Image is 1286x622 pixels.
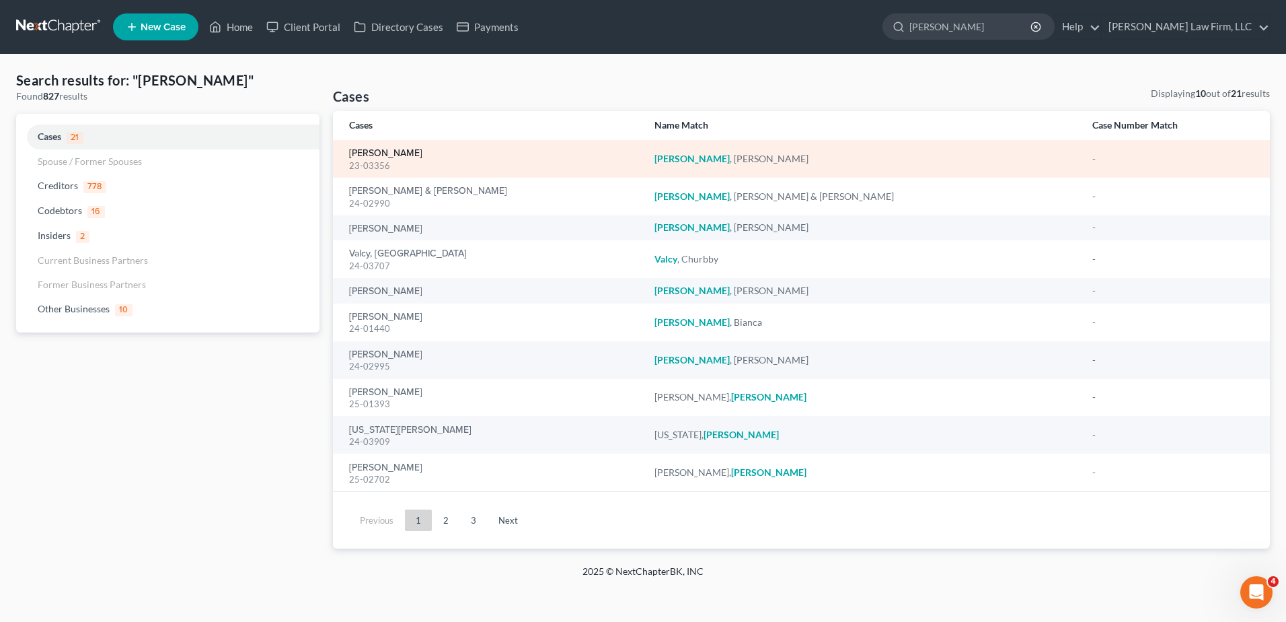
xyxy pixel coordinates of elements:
a: Next [488,510,529,531]
span: 21 [67,132,83,144]
div: , [PERSON_NAME] [654,284,1071,298]
a: [PERSON_NAME] [349,350,422,359]
span: New Case [141,22,186,32]
span: Other Businesses [38,303,110,314]
div: Found results [16,90,319,103]
div: , Churbby [654,252,1071,266]
div: 24-02990 [349,197,633,210]
div: 25-01393 [349,398,633,411]
em: Valcy [654,253,677,265]
a: Home [202,15,260,39]
h4: Search results for: "[PERSON_NAME]" [16,71,319,90]
div: Displaying out of results [1151,87,1270,100]
em: [PERSON_NAME] [731,466,806,478]
span: Cases [38,131,61,142]
a: [PERSON_NAME] [349,463,422,473]
div: 25-02702 [349,473,633,486]
strong: 10 [1195,88,1206,99]
span: Insiders [38,230,71,241]
div: , [PERSON_NAME] [654,353,1071,367]
div: - [1092,466,1254,479]
em: [PERSON_NAME] [731,391,806,403]
span: Creditors [38,180,78,191]
div: , [PERSON_NAME] [654,221,1071,234]
a: [PERSON_NAME] [349,388,422,397]
a: [PERSON_NAME] [349,312,422,322]
th: Case Number Match [1082,111,1270,140]
a: Valcy, [GEOGRAPHIC_DATA] [349,249,467,258]
h4: Cases [333,87,369,106]
a: [PERSON_NAME] Law Firm, LLC [1102,15,1269,39]
th: Name Match [644,111,1082,140]
div: [PERSON_NAME], [654,466,1071,479]
span: 10 [115,304,133,316]
strong: 21 [1231,88,1242,99]
div: - [1092,252,1254,266]
a: Codebtors16 [16,199,319,223]
a: [PERSON_NAME] [349,224,422,234]
a: 3 [460,510,487,531]
a: Former Business Partners [16,273,319,297]
span: Codebtors [38,205,82,216]
div: 24-02995 [349,360,633,373]
div: [PERSON_NAME], [654,390,1071,404]
div: 23-03356 [349,160,633,172]
div: [US_STATE], [654,428,1071,442]
a: [PERSON_NAME] [349,287,422,296]
input: Search by name... [909,14,1032,39]
div: , [PERSON_NAME] & [PERSON_NAME] [654,190,1071,203]
div: , Bianca [654,316,1071,329]
span: Spouse / Former Spouses [38,155,142,167]
div: - [1092,221,1254,234]
span: 4 [1268,576,1279,587]
div: 2025 © NextChapterBK, INC [260,565,1026,589]
a: Payments [450,15,525,39]
strong: 827 [43,90,59,102]
a: Insiders2 [16,223,319,248]
a: Current Business Partners [16,248,319,273]
a: [PERSON_NAME] [349,149,422,158]
em: [PERSON_NAME] [704,429,779,440]
em: [PERSON_NAME] [654,153,730,164]
div: , [PERSON_NAME] [654,152,1071,166]
a: Help [1055,15,1100,39]
a: 1 [405,510,432,531]
span: Former Business Partners [38,279,146,290]
em: [PERSON_NAME] [654,191,730,202]
a: [PERSON_NAME] & [PERSON_NAME] [349,186,507,196]
em: [PERSON_NAME] [654,221,730,233]
a: Creditors778 [16,174,319,199]
div: - [1092,284,1254,298]
th: Cases [333,111,644,140]
a: Cases21 [16,125,319,149]
em: [PERSON_NAME] [654,316,730,328]
div: - [1092,152,1254,166]
a: Client Portal [260,15,347,39]
div: - [1092,390,1254,404]
em: [PERSON_NAME] [654,354,730,366]
div: 24-01440 [349,322,633,335]
span: Current Business Partners [38,254,148,266]
div: - [1092,190,1254,203]
a: Directory Cases [347,15,450,39]
iframe: Intercom live chat [1240,576,1273,609]
a: [US_STATE][PERSON_NAME] [349,425,471,435]
div: - [1092,353,1254,367]
div: 24-03909 [349,436,633,448]
span: 16 [87,206,105,218]
a: Other Businesses10 [16,297,319,322]
div: 24-03707 [349,260,633,273]
em: [PERSON_NAME] [654,285,730,296]
div: - [1092,316,1254,329]
span: 778 [83,181,106,193]
div: - [1092,428,1254,442]
span: 2 [76,231,89,243]
a: 2 [432,510,459,531]
a: Spouse / Former Spouses [16,149,319,174]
